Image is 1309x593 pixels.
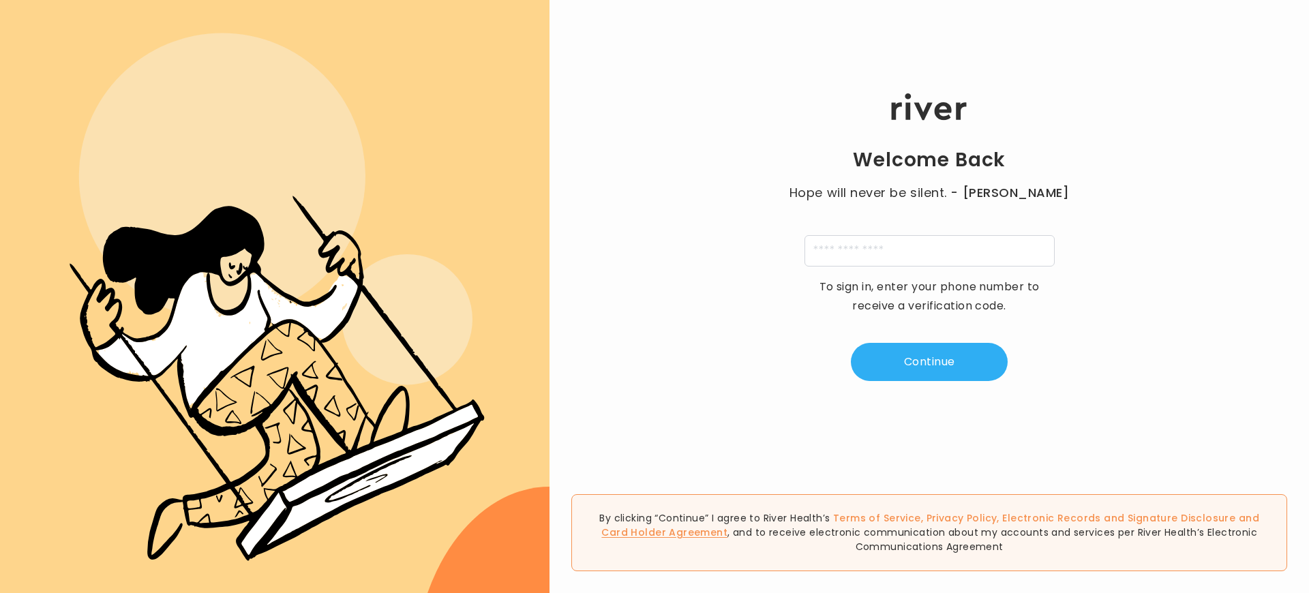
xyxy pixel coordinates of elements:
a: Privacy Policy [927,511,997,525]
a: Card Holder Agreement [601,526,727,539]
p: To sign in, enter your phone number to receive a verification code. [810,277,1049,316]
p: Hope will never be silent. [776,183,1083,202]
span: , and to receive electronic communication about my accounts and services per River Health’s Elect... [727,526,1257,553]
a: Terms of Service [833,511,921,525]
span: , , and [601,511,1259,539]
a: Electronic Records and Signature Disclosure [1002,511,1235,525]
h1: Welcome Back [853,148,1006,172]
div: By clicking “Continue” I agree to River Health’s [571,494,1287,571]
span: - [PERSON_NAME] [950,183,1069,202]
button: Continue [851,343,1008,381]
